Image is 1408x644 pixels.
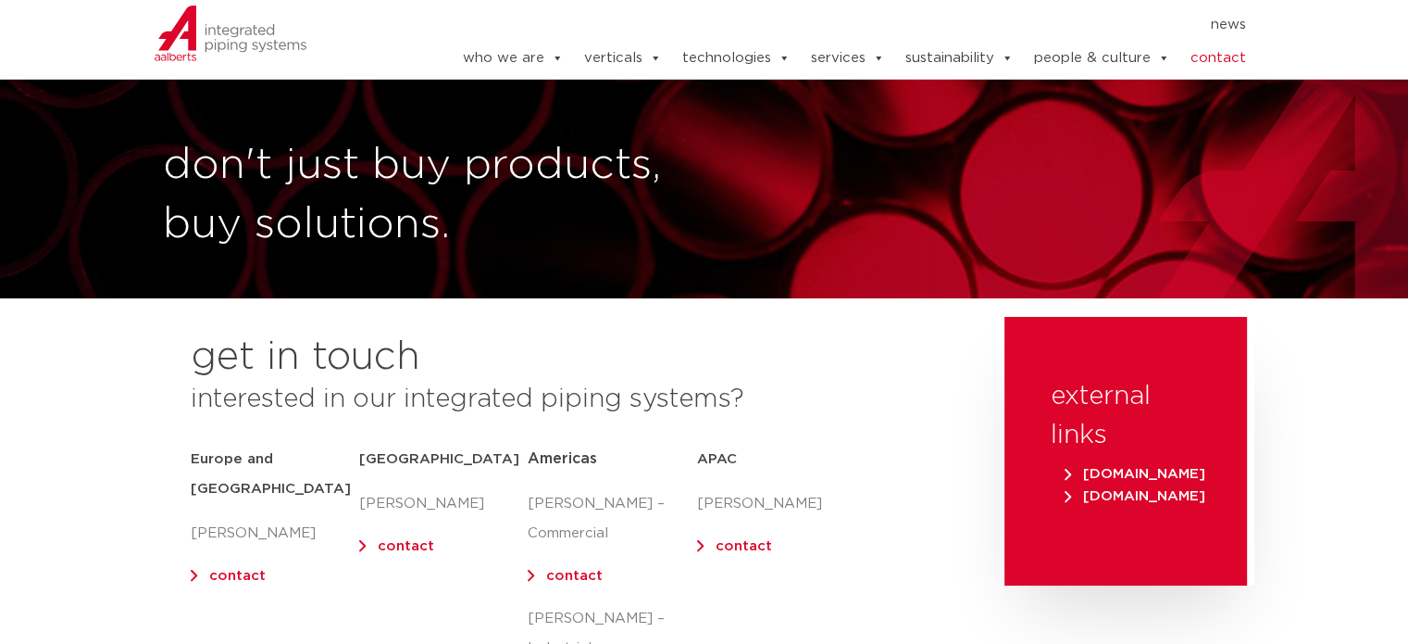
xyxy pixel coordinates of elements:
a: contact [378,539,434,553]
span: [DOMAIN_NAME] [1065,467,1205,481]
a: verticals [583,40,661,77]
a: [DOMAIN_NAME] [1060,489,1210,503]
h3: external links [1051,377,1201,455]
p: [PERSON_NAME] [697,489,866,519]
a: who we are [462,40,563,77]
p: [PERSON_NAME] [191,519,359,549]
a: services [810,40,884,77]
a: people & culture [1033,40,1169,77]
a: contact [209,569,266,583]
h2: get in touch [191,335,420,380]
a: contact [716,539,772,553]
p: [PERSON_NAME] [359,489,528,519]
a: [DOMAIN_NAME] [1060,467,1210,481]
strong: Europe and [GEOGRAPHIC_DATA] [191,452,351,496]
a: technologies [681,40,790,77]
a: news [1210,10,1245,40]
a: sustainability [904,40,1013,77]
h5: [GEOGRAPHIC_DATA] [359,445,528,474]
nav: Menu [405,10,1246,40]
span: [DOMAIN_NAME] [1065,489,1205,503]
h1: don't just buy products, buy solutions. [163,136,695,255]
p: [PERSON_NAME] – Commercial [528,489,696,549]
a: contact [546,569,603,583]
h3: interested in our integrated piping systems? [191,380,958,419]
a: contact [1190,40,1245,77]
span: Americas [528,451,597,466]
h5: APAC [697,445,866,474]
